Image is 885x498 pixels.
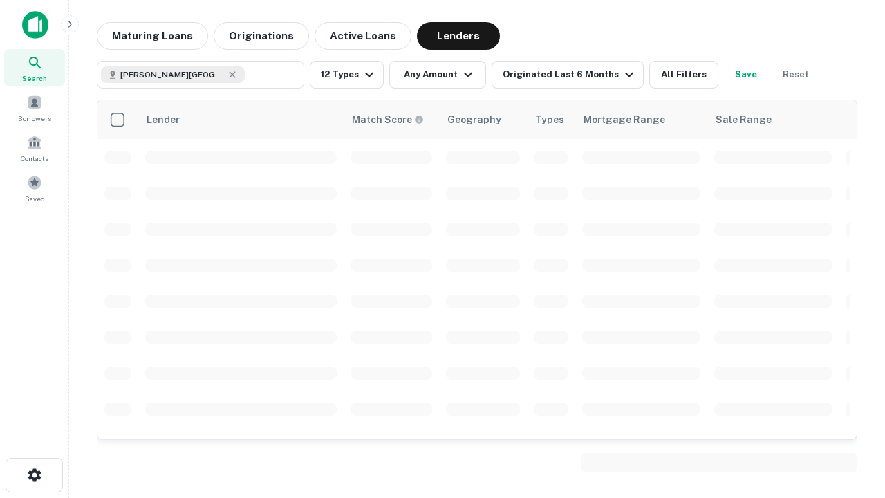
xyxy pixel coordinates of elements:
a: Borrowers [4,89,65,127]
th: Capitalize uses an advanced AI algorithm to match your search with the best lender. The match sco... [344,100,439,139]
div: Geography [447,111,501,128]
th: Types [527,100,575,139]
span: Contacts [21,153,48,164]
span: Search [22,73,47,84]
button: Save your search to get updates of matches that match your search criteria. [724,61,768,89]
button: Lenders [417,22,500,50]
th: Mortgage Range [575,100,707,139]
button: Active Loans [315,22,411,50]
a: Contacts [4,129,65,167]
div: Originated Last 6 Months [503,66,637,83]
button: All Filters [649,61,718,89]
iframe: Chat Widget [816,343,885,409]
a: Search [4,49,65,86]
button: 12 Types [310,61,384,89]
div: Types [535,111,564,128]
img: capitalize-icon.png [22,11,48,39]
h6: Match Score [352,112,421,127]
th: Sale Range [707,100,839,139]
button: Originated Last 6 Months [492,61,644,89]
span: [PERSON_NAME][GEOGRAPHIC_DATA], [GEOGRAPHIC_DATA] [120,68,224,81]
span: Borrowers [18,113,51,124]
span: Saved [25,193,45,204]
button: Originations [214,22,309,50]
th: Geography [439,100,527,139]
button: Any Amount [389,61,486,89]
div: Lender [147,111,180,128]
button: Maturing Loans [97,22,208,50]
button: Reset [774,61,818,89]
th: Lender [138,100,344,139]
div: Mortgage Range [584,111,665,128]
div: Sale Range [716,111,772,128]
div: Capitalize uses an advanced AI algorithm to match your search with the best lender. The match sco... [352,112,424,127]
a: Saved [4,169,65,207]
